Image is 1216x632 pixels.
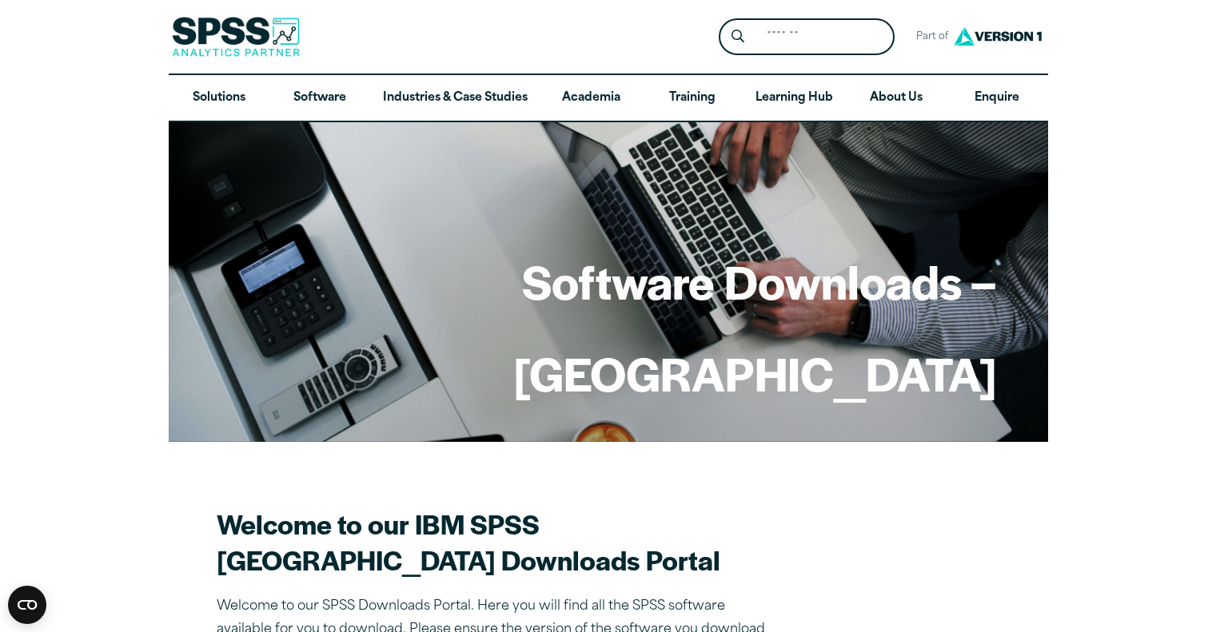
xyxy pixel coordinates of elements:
h1: [GEOGRAPHIC_DATA] [513,342,997,404]
form: Site Header Search Form [719,18,895,56]
svg: Search magnifying glass icon [732,30,744,43]
img: Version1 Logo [950,22,1046,51]
button: Open CMP widget [8,586,46,624]
img: SPSS Analytics Partner [172,17,300,57]
a: Training [641,75,742,121]
a: Industries & Case Studies [370,75,540,121]
span: Part of [907,26,950,49]
button: Search magnifying glass icon [723,22,752,52]
a: About Us [846,75,947,121]
a: Learning Hub [743,75,846,121]
nav: Desktop version of site main menu [169,75,1048,121]
h1: Software Downloads – [513,250,997,312]
h2: Welcome to our IBM SPSS [GEOGRAPHIC_DATA] Downloads Portal [217,506,776,578]
a: Software [269,75,370,121]
a: Academia [540,75,641,121]
a: Solutions [169,75,269,121]
a: Enquire [947,75,1047,121]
